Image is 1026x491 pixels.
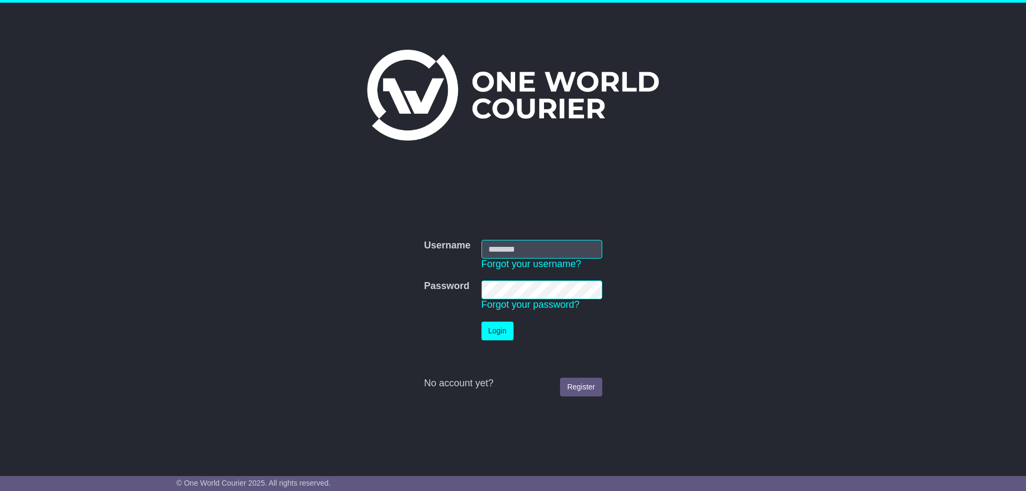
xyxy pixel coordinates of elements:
a: Register [560,378,602,396]
button: Login [481,322,514,340]
a: Forgot your password? [481,299,580,310]
img: One World [367,50,659,141]
a: Forgot your username? [481,259,581,269]
label: Username [424,240,470,252]
label: Password [424,280,469,292]
div: No account yet? [424,378,602,389]
span: © One World Courier 2025. All rights reserved. [176,479,331,487]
